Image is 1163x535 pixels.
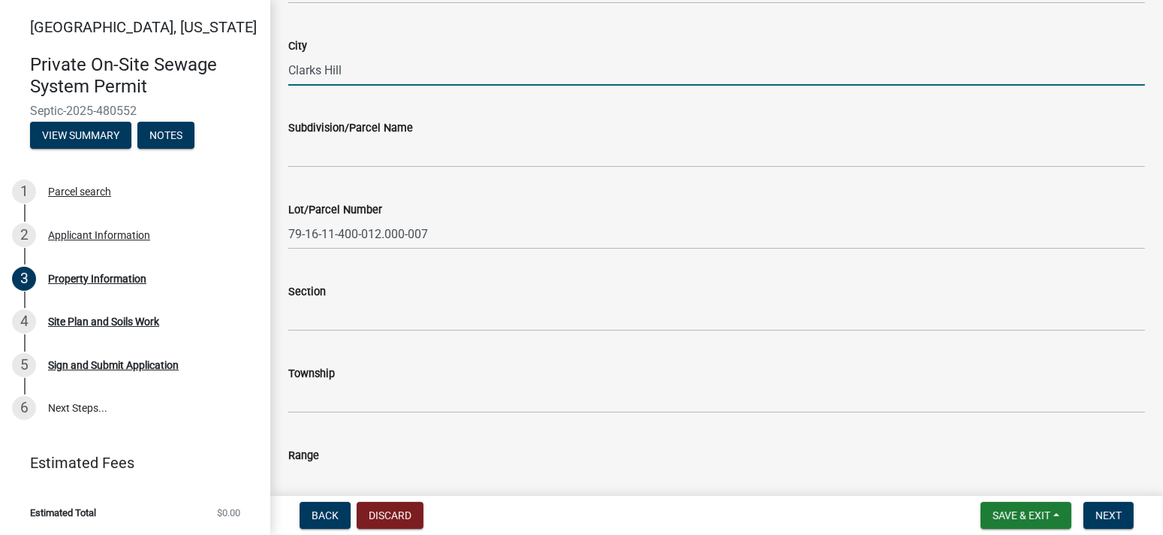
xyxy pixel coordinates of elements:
wm-modal-confirm: Summary [30,130,131,142]
label: Range [288,451,319,461]
span: Estimated Total [30,508,96,518]
div: Site Plan and Soils Work [48,316,159,327]
span: [GEOGRAPHIC_DATA], [US_STATE] [30,18,257,36]
wm-modal-confirm: Notes [137,130,194,142]
label: Township [288,369,335,379]
button: Notes [137,122,194,149]
a: Estimated Fees [12,448,246,478]
label: Subdivision/Parcel Name [288,123,413,134]
span: Save & Exit [993,509,1050,521]
label: Section [288,287,326,298]
div: Property Information [48,274,146,284]
span: Back [312,509,339,521]
div: 1 [12,180,36,204]
div: Parcel search [48,186,111,197]
button: Back [300,502,351,529]
button: View Summary [30,122,131,149]
span: $0.00 [217,508,240,518]
div: Applicant Information [48,230,150,240]
div: 3 [12,267,36,291]
span: Septic-2025-480552 [30,104,240,118]
div: 4 [12,310,36,334]
button: Next [1083,502,1134,529]
button: Discard [357,502,423,529]
label: Lot/Parcel Number [288,205,382,216]
div: 2 [12,223,36,247]
div: Sign and Submit Application [48,360,179,370]
div: 5 [12,353,36,377]
button: Save & Exit [981,502,1071,529]
label: City [288,41,307,52]
h4: Private On-Site Sewage System Permit [30,54,258,98]
span: Next [1095,509,1122,521]
div: 6 [12,396,36,420]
